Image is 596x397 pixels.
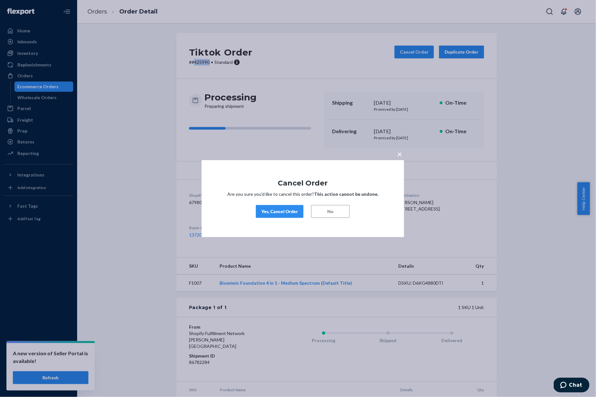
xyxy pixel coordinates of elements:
[221,179,385,187] h1: Cancel Order
[221,191,385,197] p: Are you sure you’d like to cancel this order?
[256,205,303,218] button: Yes, Cancel Order
[554,378,590,394] iframe: Opens a widget where you can chat to one of our agents
[397,148,402,159] span: ×
[261,208,298,215] div: Yes, Cancel Order
[311,205,350,218] button: No
[314,191,378,197] strong: This action cannot be undone.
